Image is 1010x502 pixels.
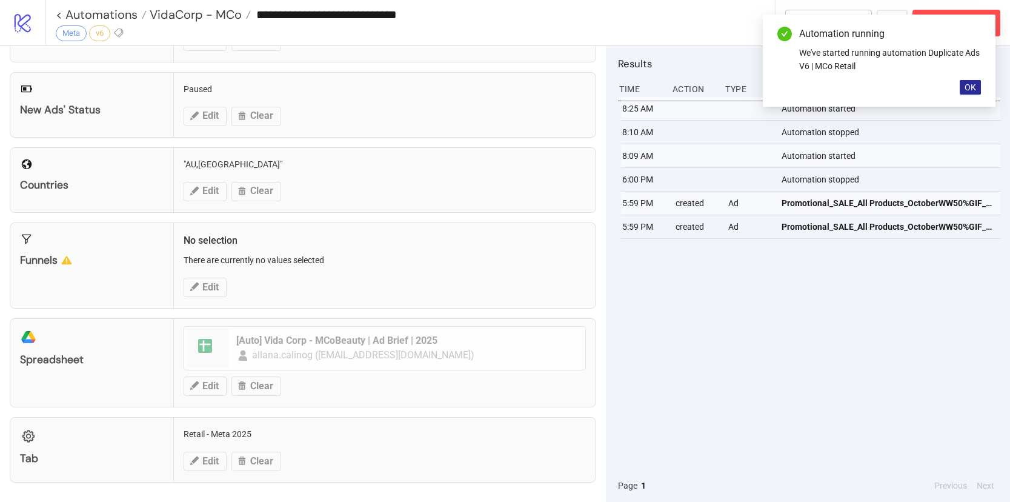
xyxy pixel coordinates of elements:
[621,144,666,167] div: 8:09 AM
[637,479,650,492] button: 1
[56,25,87,41] div: Meta
[782,196,995,210] span: Promotional_SALE_All Products_OctoberWW50%GIF_Polished_Video_20251001_AU
[782,192,995,215] a: Promotional_SALE_All Products_OctoberWW50%GIF_Polished_Video_20251001_AU
[727,192,772,215] div: Ad
[621,215,666,238] div: 5:59 PM
[782,215,995,238] a: Promotional_SALE_All Products_OctoberWW50%GIF_Polished_Video_20251001_AU
[621,192,666,215] div: 5:59 PM
[618,56,1000,72] h2: Results
[618,479,637,492] span: Page
[960,80,981,95] button: OK
[785,10,872,36] button: To Builder
[727,215,772,238] div: Ad
[780,168,1003,191] div: Automation stopped
[147,7,242,22] span: VidaCorp - MCo
[674,192,719,215] div: created
[618,78,663,101] div: Time
[877,10,908,36] button: ...
[147,8,251,21] a: VidaCorp - MCo
[671,78,716,101] div: Action
[780,121,1003,144] div: Automation stopped
[777,27,792,41] span: check-circle
[89,25,110,41] div: v6
[782,220,995,233] span: Promotional_SALE_All Products_OctoberWW50%GIF_Polished_Video_20251001_AU
[724,78,769,101] div: Type
[621,121,666,144] div: 8:10 AM
[799,46,981,73] div: We've started running automation Duplicate Ads V6 | MCo Retail
[912,10,1000,36] button: Abort Run
[674,215,719,238] div: created
[799,27,981,41] div: Automation running
[973,479,998,492] button: Next
[621,168,666,191] div: 6:00 PM
[621,97,666,120] div: 8:25 AM
[931,479,971,492] button: Previous
[965,82,976,92] span: OK
[56,8,147,21] a: < Automations
[780,144,1003,167] div: Automation started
